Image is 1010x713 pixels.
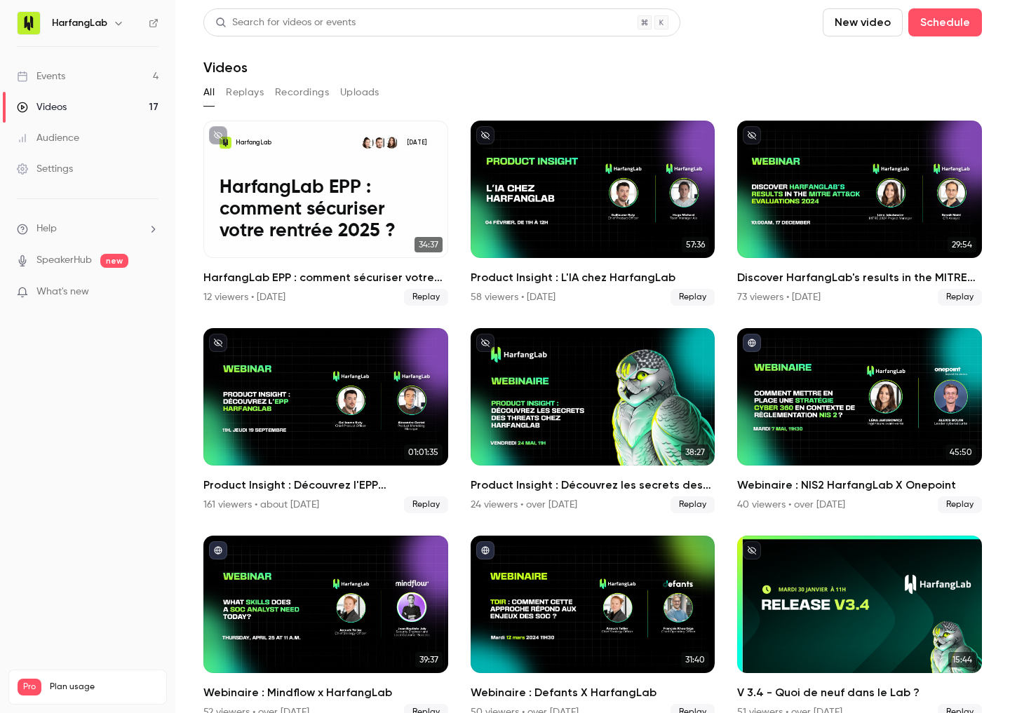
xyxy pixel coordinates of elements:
[471,290,555,304] div: 58 viewers • [DATE]
[823,8,903,36] button: New video
[471,684,715,701] h2: Webinaire : Defants X HarfangLab
[209,541,227,559] button: published
[948,652,976,667] span: 15:44
[948,237,976,252] span: 29:54
[404,444,443,460] span: 01:01:35
[476,541,494,559] button: published
[17,222,159,236] li: help-dropdown-opener
[681,444,709,460] span: 38:27
[203,684,448,701] h2: Webinaire : Mindflow x HarfangLab
[17,69,65,83] div: Events
[682,237,709,252] span: 57:36
[226,81,264,104] button: Replays
[671,496,715,513] span: Replay
[743,126,761,144] button: unpublished
[404,289,448,306] span: Replay
[52,16,107,30] h6: HarfangLab
[415,652,443,667] span: 39:37
[17,162,73,176] div: Settings
[681,652,709,667] span: 31:40
[236,139,271,147] p: HarfangLab
[471,269,715,286] h2: Product Insight : L'IA chez HarfangLab
[203,290,285,304] div: 12 viewers • [DATE]
[403,137,432,149] span: [DATE]
[203,81,215,104] button: All
[938,289,982,306] span: Replay
[203,328,448,513] li: Product Insight : Découvrez l'EPP d'HarfangLab
[340,81,379,104] button: Uploads
[142,286,159,299] iframe: Noticeable Trigger
[275,81,329,104] button: Recordings
[737,269,982,286] h2: Discover HarfangLab's results in the MITRE ATT&CK Evaluations 2024
[203,477,448,494] h2: Product Insight : Découvrez l'EPP d'HarfangLab
[737,290,821,304] div: 73 viewers • [DATE]
[471,121,715,306] a: 57:36Product Insight : L'IA chez HarfangLab58 viewers • [DATE]Replay
[938,496,982,513] span: Replay
[471,498,577,512] div: 24 viewers • over [DATE]
[945,444,976,460] span: 45:50
[209,126,227,144] button: unpublished
[471,477,715,494] h2: Product Insight : Découvrez les secrets des Threats chez HarfangLab
[737,328,982,513] a: 45:50Webinaire : NIS2 HarfangLab X Onepoint40 viewers • over [DATE]Replay
[203,8,982,705] section: Videos
[737,498,845,512] div: 40 viewers • over [DATE]
[203,269,448,286] h2: HarfangLab EPP : comment sécuriser votre rentrée 2025 ?
[476,334,494,352] button: unpublished
[36,285,89,299] span: What's new
[671,289,715,306] span: Replay
[215,15,356,30] div: Search for videos or events
[415,237,443,252] span: 34:37
[220,177,431,242] p: HarfangLab EPP : comment sécuriser votre rentrée 2025 ?
[737,328,982,513] li: Webinaire : NIS2 HarfangLab X Onepoint
[737,121,982,306] a: 29:54Discover HarfangLab's results in the MITRE ATT&CK Evaluations 202473 viewers • [DATE]Replay
[737,121,982,306] li: Discover HarfangLab's results in the MITRE ATT&CK Evaluations 2024
[203,121,448,306] a: HarfangLab EPP : comment sécuriser votre rentrée 2025 ?HarfangLabLéna JakubowiczBastien Prodhomme...
[18,12,40,34] img: HarfangLab
[17,131,79,145] div: Audience
[203,59,248,76] h1: Videos
[908,8,982,36] button: Schedule
[36,253,92,268] a: SpeakerHub
[17,100,67,114] div: Videos
[471,121,715,306] li: Product Insight : L'IA chez HarfangLab
[476,126,494,144] button: unpublished
[743,541,761,559] button: unpublished
[471,328,715,513] a: 38:27Product Insight : Découvrez les secrets des Threats chez HarfangLab24 viewers • over [DATE]R...
[203,121,448,306] li: HarfangLab EPP : comment sécuriser votre rentrée 2025 ?
[737,684,982,701] h2: V 3.4 - Quoi de neuf dans le Lab ?
[36,222,57,236] span: Help
[386,137,398,149] img: Léna Jakubowicz
[203,328,448,513] a: 01:01:35Product Insight : Découvrez l'EPP d'HarfangLab161 viewers • about [DATE]Replay
[209,334,227,352] button: unpublished
[471,328,715,513] li: Product Insight : Découvrez les secrets des Threats chez HarfangLab
[404,496,448,513] span: Replay
[362,137,374,149] img: Clothilde Fourdain
[100,254,128,268] span: new
[743,334,761,352] button: published
[203,498,319,512] div: 161 viewers • about [DATE]
[737,477,982,494] h2: Webinaire : NIS2 HarfangLab X Onepoint
[374,137,386,149] img: Bastien Prodhomme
